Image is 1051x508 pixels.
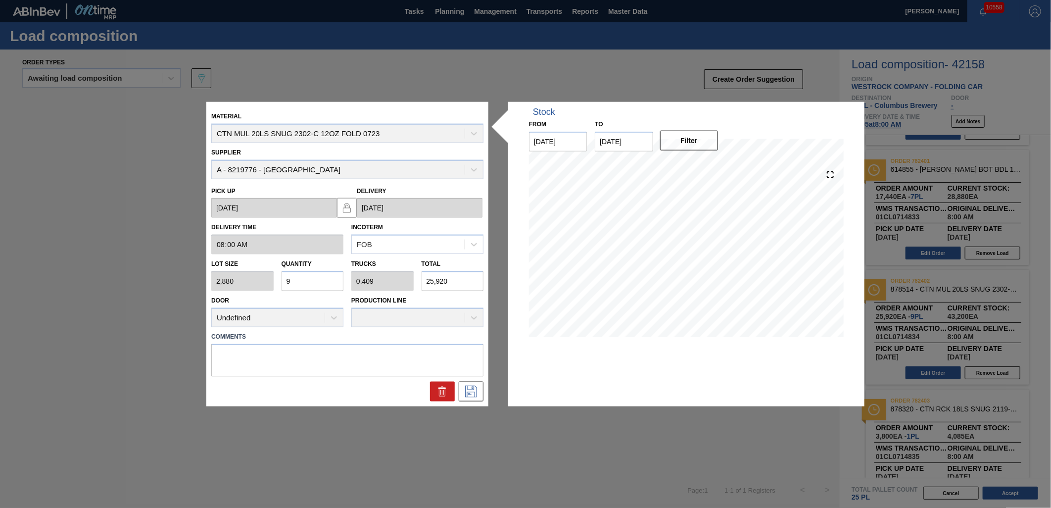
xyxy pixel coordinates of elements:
label: From [529,121,546,128]
label: Material [211,113,241,120]
div: Delete Order [430,381,455,401]
label: Lot size [211,257,274,271]
input: mm/dd/yyyy [357,198,482,218]
label: Comments [211,329,483,344]
div: Edit Order [459,381,483,401]
div: Stock [533,107,555,117]
label: Production Line [351,297,406,304]
label: Quantity [282,260,312,267]
label: Incoterm [351,224,383,231]
button: Filter [660,131,718,151]
input: mm/dd/yyyy [529,132,587,152]
label: Delivery Time [211,220,343,235]
label: Delivery [357,187,386,194]
label: Pick up [211,187,236,194]
input: mm/dd/yyyy [595,132,653,152]
img: locked [341,202,353,213]
label: Trucks [351,260,376,267]
div: FOB [357,240,372,249]
label: Door [211,297,229,304]
button: locked [337,198,357,217]
input: mm/dd/yyyy [211,198,337,218]
label: Supplier [211,149,241,156]
label: to [595,121,603,128]
label: Total [422,260,441,267]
